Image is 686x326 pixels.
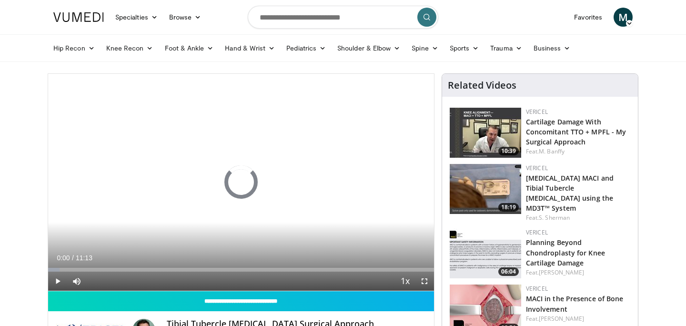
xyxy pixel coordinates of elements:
[526,108,548,116] a: Vericel
[415,272,434,291] button: Fullscreen
[526,285,548,293] a: Vericel
[484,39,528,58] a: Trauma
[110,8,163,27] a: Specialties
[526,238,605,267] a: Planning Beyond Chondroplasty for Knee Cartilage Damage
[539,147,565,155] a: M. Banffy
[498,147,519,155] span: 10:39
[450,228,521,278] a: 06:04
[526,228,548,236] a: Vericel
[526,315,630,323] div: Feat.
[101,39,159,58] a: Knee Recon
[498,203,519,212] span: 18:19
[48,74,434,291] video-js: Video Player
[450,108,521,158] img: d96da926-52c0-46ce-98b4-c3cb875d35f6.150x105_q85_crop-smart_upscale.jpg
[528,39,576,58] a: Business
[526,214,630,222] div: Feat.
[450,164,521,214] img: dbc79f19-cf3c-4464-9719-2f0e9256fd82.150x105_q85_crop-smart_upscale.jpg
[526,173,614,213] a: [MEDICAL_DATA] MACI and Tibial Tubercle [MEDICAL_DATA] using the MD3T™ System
[48,272,67,291] button: Play
[57,254,70,262] span: 0:00
[526,164,548,172] a: Vericel
[219,39,281,58] a: Hand & Wrist
[72,254,74,262] span: /
[163,8,207,27] a: Browse
[614,8,633,27] a: M
[450,228,521,278] img: 13b3067e-61e2-4402-9d66-4c2db0896a7e.150x105_q85_crop-smart_upscale.jpg
[76,254,92,262] span: 11:13
[53,12,104,22] img: VuMedi Logo
[444,39,485,58] a: Sports
[539,315,584,323] a: [PERSON_NAME]
[526,147,630,156] div: Feat.
[450,164,521,214] a: 18:19
[159,39,220,58] a: Foot & Ankle
[539,214,570,222] a: S. Sherman
[526,117,626,146] a: Cartilage Damage With Concomitant TTO + MPFL - My Surgical Approach
[248,6,438,29] input: Search topics, interventions
[448,80,516,91] h4: Related Videos
[450,108,521,158] a: 10:39
[48,39,101,58] a: Hip Recon
[396,272,415,291] button: Playback Rate
[281,39,332,58] a: Pediatrics
[48,268,434,272] div: Progress Bar
[67,272,86,291] button: Mute
[526,294,624,313] a: MACI in the Presence of Bone Involvement
[539,268,584,276] a: [PERSON_NAME]
[526,268,630,277] div: Feat.
[406,39,444,58] a: Spine
[568,8,608,27] a: Favorites
[332,39,406,58] a: Shoulder & Elbow
[498,267,519,276] span: 06:04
